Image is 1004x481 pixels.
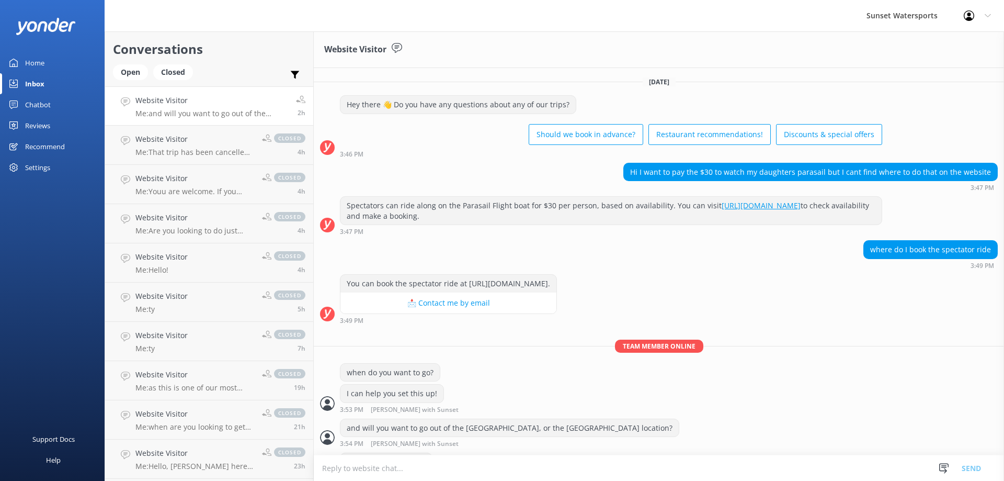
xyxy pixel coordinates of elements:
div: Spectators can ride along on the Parasail Flight boat for $30 per person, based on availability. ... [340,197,882,225]
a: Website VisitorMe:Youu are welcome. If you would like to book now, I'd be glad to help. You can a... [105,165,313,204]
div: Help [46,450,61,471]
div: Home [25,52,44,73]
img: yonder-white-logo.png [16,18,76,35]
span: Aug 26 2025 09:33pm (UTC -05:00) America/Cancun [294,383,305,392]
strong: 3:54 PM [340,441,363,448]
button: Restaurant recommendations! [648,124,771,145]
h4: Website Visitor [135,448,254,459]
strong: 3:49 PM [971,263,994,269]
span: Aug 26 2025 05:09pm (UTC -05:00) America/Cancun [294,462,305,471]
div: Aug 27 2025 02:49pm (UTC -05:00) America/Cancun [863,262,998,269]
button: 📩 Contact me by email [340,293,556,314]
p: Me: Are you looking to do just kayaking? or want to do some other activities? [135,226,254,236]
span: closed [274,290,305,300]
span: closed [274,173,305,182]
h4: Website Visitor [135,173,254,184]
div: where do I book the spectator ride [864,241,997,259]
span: [PERSON_NAME] with Sunset [371,441,459,448]
div: Support Docs [32,429,75,450]
span: [PERSON_NAME] with Sunset [371,407,459,413]
span: closed [274,408,305,418]
span: Aug 27 2025 12:20pm (UTC -05:00) America/Cancun [298,187,305,196]
a: Website VisitorMe:as this is one of our most popular trips and tends to sell out - how many in yo... [105,361,313,400]
span: closed [274,369,305,378]
div: Closed [153,64,193,80]
span: closed [274,212,305,221]
h4: Website Visitor [135,133,254,145]
div: Aug 27 2025 02:53pm (UTC -05:00) America/Cancun [340,406,493,413]
div: Settings [25,157,50,178]
a: Open [113,66,153,77]
div: You can book the spectator ride at [URL][DOMAIN_NAME]. [340,275,556,293]
a: [URL][DOMAIN_NAME] [722,200,801,210]
span: Aug 27 2025 12:05pm (UTC -05:00) America/Cancun [298,265,305,274]
div: Reviews [25,115,50,136]
a: Website VisitorMe:when are you looking to get our custom private boat rental? and yes, I'll set u... [105,400,313,440]
span: closed [274,251,305,261]
strong: 3:47 PM [971,185,994,191]
span: closed [274,133,305,143]
strong: 3:53 PM [340,407,363,413]
div: Aug 27 2025 02:47pm (UTC -05:00) America/Cancun [623,184,998,191]
span: closed [274,448,305,457]
h4: Website Visitor [135,95,288,106]
p: Me: Youu are welcome. If you would like to book now, I'd be glad to help. You can also get direct... [135,187,254,196]
a: Website VisitorMe:Hello, [PERSON_NAME] here, I can help you with your question. Are you looking t... [105,440,313,479]
h4: Website Visitor [135,251,188,263]
div: Hey there 👋 Do you have any questions about any of our trips? [340,96,576,114]
p: Me: Hello! [135,265,188,275]
div: Open [113,64,148,80]
a: Website VisitorMe:Are you looking to do just kayaking? or want to do some other activities?closed4h [105,204,313,243]
div: Recommend [25,136,65,157]
p: Me: ty [135,344,188,353]
p: Me: Hello, [PERSON_NAME] here, I can help you with your question. Are you looking to do a private... [135,462,254,471]
strong: 3:49 PM [340,318,363,324]
p: Me: ty [135,305,188,314]
span: closed [274,330,305,339]
span: Aug 27 2025 12:58pm (UTC -05:00) America/Cancun [298,148,305,156]
span: Aug 26 2025 07:29pm (UTC -05:00) America/Cancun [294,422,305,431]
p: Me: when are you looking to get our custom private boat rental? and yes, I'll set up the captain ... [135,422,254,432]
div: when do you want to go? [340,364,440,382]
div: Chatbot [25,94,51,115]
span: [DATE] [643,77,676,86]
p: Me: That trip has been cancelled for [DATE]. [135,148,254,157]
button: Should we book in advance? [529,124,643,145]
a: Website VisitorMe:and will you want to go out of the [GEOGRAPHIC_DATA], or the [GEOGRAPHIC_DATA] ... [105,86,313,126]
h4: Website Visitor [135,290,188,302]
div: Aug 27 2025 02:47pm (UTC -05:00) America/Cancun [340,228,882,235]
strong: 3:46 PM [340,151,363,158]
p: Me: and will you want to go out of the [GEOGRAPHIC_DATA], or the [GEOGRAPHIC_DATA] location? [135,109,288,118]
a: Closed [153,66,198,77]
strong: 3:47 PM [340,229,363,235]
h4: Website Visitor [135,212,254,223]
p: Me: as this is one of our most popular trips and tends to sell out - how many in your group and f... [135,383,254,393]
span: Aug 27 2025 09:24am (UTC -05:00) America/Cancun [298,344,305,353]
div: Aug 27 2025 02:46pm (UTC -05:00) America/Cancun [340,150,882,158]
div: Aug 27 2025 02:49pm (UTC -05:00) America/Cancun [340,317,557,324]
div: Hi I want to pay the $30 to watch my daughters parasail but I cant find where to do that on the w... [624,163,997,181]
h2: Conversations [113,39,305,59]
div: Aug 27 2025 02:54pm (UTC -05:00) America/Cancun [340,440,679,448]
h4: Website Visitor [135,330,188,341]
span: Aug 27 2025 02:54pm (UTC -05:00) America/Cancun [298,108,305,117]
a: Website VisitorMe:Hello!closed4h [105,243,313,283]
span: Aug 27 2025 11:56am (UTC -05:00) America/Cancun [298,305,305,314]
a: Website VisitorMe:tyclosed5h [105,283,313,322]
div: I can help you set this up! [340,385,443,402]
h4: Website Visitor [135,369,254,381]
h4: Website Visitor [135,408,254,420]
div: and will you want to go out of the [GEOGRAPHIC_DATA], or the [GEOGRAPHIC_DATA] location? [340,419,679,437]
div: Inbox [25,73,44,94]
h3: Website Visitor [324,43,386,57]
span: Aug 27 2025 12:15pm (UTC -05:00) America/Cancun [298,226,305,235]
a: Website VisitorMe:That trip has been cancelled for [DATE].closed4h [105,126,313,165]
a: Website VisitorMe:tyclosed7h [105,322,313,361]
span: Team member online [615,340,703,353]
button: Discounts & special offers [776,124,882,145]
